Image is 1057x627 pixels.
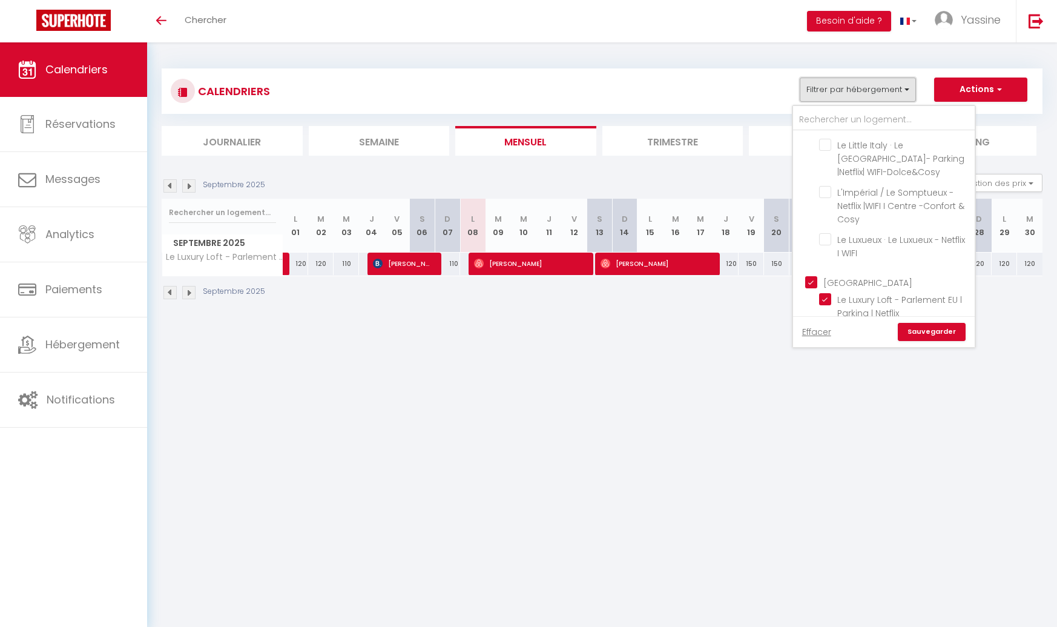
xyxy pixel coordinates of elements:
div: 150 [739,253,764,275]
span: Le Luxury Loft - Parlement EU l Parking l Netflix [837,294,962,319]
abbr: V [394,213,400,225]
div: 110 [435,253,460,275]
th: 02 [308,199,334,253]
span: L'Impérial / Le Somptueux -Netflix |WIFI I Centre -Confort & Cosy [837,187,964,225]
li: Semaine [309,126,450,156]
span: Chercher [185,13,226,26]
span: Le Luxury Loft - Parlement EU l Parking l Netflix [164,253,285,262]
span: Septembre 2025 [162,234,283,252]
abbr: S [597,213,602,225]
abbr: M [343,213,350,225]
abbr: D [976,213,982,225]
th: 19 [739,199,764,253]
abbr: S [774,213,779,225]
span: Le Luxueux · Le Luxueux - Netflix I WIFI [837,234,965,259]
abbr: J [369,213,374,225]
div: 120 [1017,253,1042,275]
abbr: J [723,213,728,225]
button: Besoin d'aide ? [807,11,891,32]
th: 09 [486,199,511,253]
th: 03 [334,199,359,253]
img: Super Booking [36,10,111,31]
abbr: M [520,213,527,225]
span: Réservations [45,116,116,131]
abbr: J [547,213,552,225]
a: Sauvegarder [898,323,966,341]
th: 07 [435,199,460,253]
th: 15 [637,199,663,253]
input: Rechercher un logement... [793,109,975,131]
th: 11 [536,199,562,253]
th: 20 [764,199,789,253]
h3: CALENDRIERS [195,78,270,105]
span: Le Little Italy · Le [GEOGRAPHIC_DATA]- Parking |Netflix| WIFI-Dolce&Cosy [837,139,964,178]
abbr: L [471,213,475,225]
th: 30 [1017,199,1042,253]
span: Analytics [45,227,94,242]
th: 10 [511,199,536,253]
div: 120 [308,253,334,275]
abbr: L [1003,213,1006,225]
th: 29 [992,199,1017,253]
li: Tâches [749,126,890,156]
th: 28 [966,199,992,253]
th: 14 [612,199,637,253]
li: Trimestre [602,126,743,156]
span: Messages [45,171,100,187]
th: 18 [713,199,739,253]
abbr: L [648,213,652,225]
span: [PERSON_NAME] [601,252,711,275]
th: 16 [663,199,688,253]
th: 13 [587,199,612,253]
button: Gestion des prix [952,174,1042,192]
div: 120 [966,253,992,275]
abbr: L [294,213,297,225]
abbr: M [317,213,324,225]
div: 120 [992,253,1017,275]
span: Calendriers [45,62,108,77]
div: 110 [334,253,359,275]
abbr: M [495,213,502,225]
abbr: M [672,213,679,225]
button: Ouvrir le widget de chat LiveChat [10,5,46,41]
span: Notifications [47,392,115,407]
p: Septembre 2025 [203,179,265,191]
div: Filtrer par hébergement [792,105,976,348]
abbr: S [420,213,425,225]
abbr: D [622,213,628,225]
th: 17 [688,199,714,253]
div: 150 [764,253,789,275]
th: 08 [460,199,486,253]
span: [PERSON_NAME] [474,252,584,275]
div: 120 [283,253,309,275]
li: Journalier [162,126,303,156]
button: Filtrer par hébergement [800,78,916,102]
a: Effacer [802,325,831,339]
th: 04 [359,199,384,253]
img: ... [935,11,953,29]
th: 01 [283,199,309,253]
abbr: D [444,213,450,225]
span: [PERSON_NAME] [373,252,432,275]
a: [PERSON_NAME] [283,253,289,276]
th: 05 [384,199,410,253]
div: 120 [713,253,739,275]
div: 120 [789,253,815,275]
th: 12 [561,199,587,253]
span: Yassine [961,12,1001,27]
abbr: V [749,213,754,225]
th: 06 [410,199,435,253]
p: Septembre 2025 [203,286,265,297]
abbr: V [571,213,577,225]
img: logout [1029,13,1044,28]
input: Rechercher un logement... [169,202,276,224]
abbr: M [1026,213,1033,225]
span: Hébergement [45,337,120,352]
li: Mensuel [455,126,596,156]
button: Actions [934,78,1027,102]
span: Paiements [45,282,102,297]
th: 21 [789,199,815,253]
abbr: M [697,213,704,225]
